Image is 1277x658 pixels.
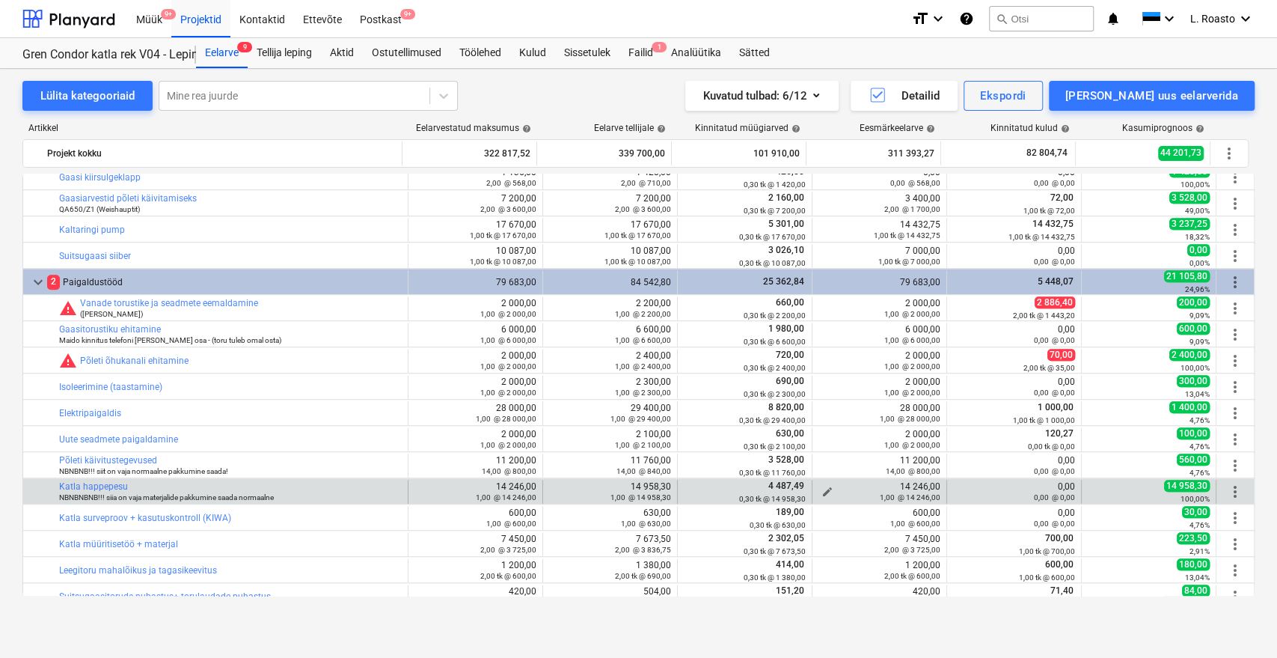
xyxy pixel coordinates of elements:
[890,179,940,187] small: 0,00 @ 568,00
[744,547,806,555] small: 0,30 tk @ 7 673,50
[480,546,536,554] small: 2,00 @ 3 725,00
[408,141,530,165] div: 322 817,52
[470,231,536,240] small: 1,00 tk @ 17 670,00
[1169,218,1210,230] span: 3 237,25
[476,493,536,502] small: 1,00 @ 14 246,00
[615,572,671,580] small: 2,00 tk @ 690,00
[549,455,671,476] div: 11 760,00
[1226,299,1244,317] span: Rohkem tegevusi
[1034,258,1075,266] small: 0,00 @ 0,00
[818,481,940,502] div: 14 246,00
[739,233,806,241] small: 0,30 tk @ 17 670,00
[615,205,671,213] small: 2,00 @ 3 600,00
[1189,338,1210,346] small: 9,09%
[739,259,806,267] small: 0,30 tk @ 10 087,00
[744,311,806,320] small: 0,30 tk @ 2 200,00
[703,86,821,106] div: Kuvatud tulbad : 6/12
[59,591,271,602] a: Suitsugaasitorude puhastus+ torulaudade puhastus
[363,38,450,68] div: Ostutellimused
[767,533,806,543] span: 2 302,05
[1023,207,1075,215] small: 1,00 tk @ 72,00
[818,377,940,397] div: 2 000,00
[654,124,666,133] span: help
[416,123,531,133] div: Eelarvestatud maksumus
[549,193,671,214] div: 7 200,00
[549,246,671,266] div: 10 087,00
[616,467,671,475] small: 14,00 @ 840,00
[662,38,730,68] div: Analüütika
[615,310,671,318] small: 1,00 @ 2 200,00
[196,38,248,68] a: Eelarve9
[59,539,178,549] a: Katla müüritisetöö + materjal
[1028,442,1075,451] small: 0,00 tk @ 0,00
[1034,467,1075,475] small: 0,00 @ 0,00
[470,258,536,266] small: 1,00 tk @ 10 087,00
[619,38,662,68] a: Failid1
[1187,244,1210,256] span: 0,00
[414,560,536,581] div: 1 200,00
[767,454,806,465] span: 3 528,00
[519,124,531,133] span: help
[1226,195,1244,213] span: Rohkem tegevusi
[818,429,940,450] div: 2 000,00
[414,246,536,266] div: 10 087,00
[619,38,662,68] div: Failid
[510,38,555,68] a: Kulud
[59,565,217,576] a: Leegitoru mahalõikus ja tagasikeevitus
[774,507,806,517] span: 189,00
[884,572,940,580] small: 2,00 tk @ 600,00
[1226,221,1244,239] span: Rohkem tegevusi
[953,167,1075,188] div: 0,00
[1185,390,1210,398] small: 13,04%
[59,455,157,466] a: Põleti käivitustegevused
[818,277,940,287] div: 79 683,00
[1036,402,1075,412] span: 1 000,00
[1190,13,1235,25] span: L. Roasto
[1034,389,1075,397] small: 0,00 @ 0,00
[860,123,935,133] div: Eesmärkeelarve
[22,123,403,133] div: Artikkel
[1177,454,1210,466] span: 560,00
[953,377,1075,397] div: 0,00
[476,415,536,423] small: 1,00 @ 28 000,00
[1185,233,1210,241] small: 18,32%
[1220,144,1238,162] span: Rohkem tegevusi
[486,179,536,187] small: 2,00 @ 568,00
[812,141,934,165] div: 311 393,27
[1025,147,1069,159] span: 82 804,74
[248,38,321,68] a: Tellija leping
[884,310,940,318] small: 1,00 @ 2 000,00
[1226,509,1244,527] span: Rohkem tegevusi
[414,219,536,240] div: 17 670,00
[1044,533,1075,543] span: 700,00
[1177,323,1210,335] span: 600,00
[59,225,125,235] a: Kaltaringi pump
[480,572,536,580] small: 2,00 tk @ 600,00
[774,297,806,308] span: 660,00
[884,441,940,449] small: 1,00 @ 2 000,00
[1189,547,1210,555] small: 2,91%
[555,38,619,68] a: Sissetulek
[414,167,536,188] div: 1 136,00
[1226,168,1244,186] span: Rohkem tegevusi
[1180,364,1210,372] small: 100,00%
[1226,378,1244,396] span: Rohkem tegevusi
[59,336,281,344] small: Maido kinnitus telefoni teel tööde osa - (toru tuleb omal osta)
[1034,520,1075,528] small: 0,00 @ 0,00
[1185,207,1210,215] small: 49,00%
[1226,457,1244,475] span: Rohkem tegevusi
[744,180,806,189] small: 0,30 tk @ 1 420,00
[59,382,162,392] a: Isoleerimine (taastamine)
[1226,561,1244,579] span: Rohkem tegevusi
[1177,532,1210,544] span: 223,50
[818,219,940,240] div: 14 432,75
[414,277,536,287] div: 79 683,00
[767,219,806,229] span: 5 301,00
[996,13,1008,25] span: search
[880,493,940,502] small: 1,00 @ 14 246,00
[767,481,806,491] span: 4 487,49
[1189,469,1210,477] small: 4,76%
[739,469,806,477] small: 0,30 tk @ 11 760,00
[923,124,935,133] span: help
